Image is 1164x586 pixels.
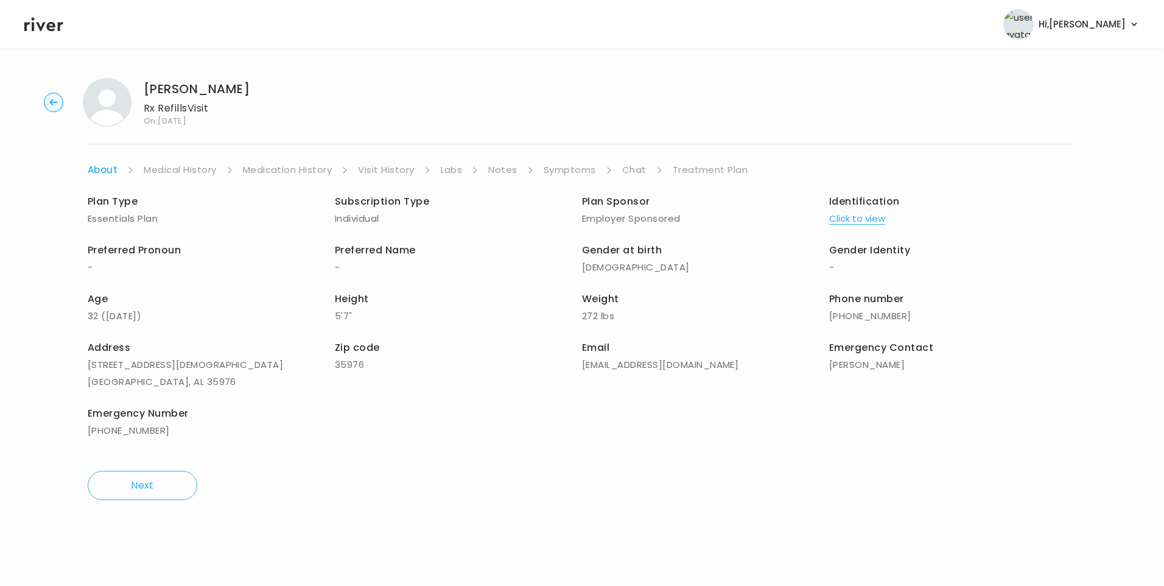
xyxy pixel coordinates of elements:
span: Hi, [PERSON_NAME] [1039,16,1126,33]
p: [PERSON_NAME] [829,356,1076,373]
p: - [335,259,582,276]
span: Emergency Number [88,406,189,420]
span: Subscription Type [335,194,429,208]
p: [EMAIL_ADDRESS][DOMAIN_NAME] [582,356,829,373]
p: 32 [88,308,335,325]
span: Gender Identity [829,243,910,257]
p: [GEOGRAPHIC_DATA], AL 35976 [88,373,335,390]
a: Medication History [243,161,332,178]
p: [PHONE_NUMBER] [829,308,1076,325]
a: Chat [622,161,647,178]
span: Zip code [335,341,380,355]
a: Medical History [144,161,216,178]
a: Notes [488,161,517,178]
p: 35976 [335,356,582,373]
a: Symptoms [544,161,596,178]
span: On: [DATE] [144,117,250,125]
p: 5'7" [335,308,582,325]
p: 272 lbs [582,308,829,325]
p: Rx Refills Visit [144,100,250,117]
button: Click to view [829,210,885,227]
a: About [88,161,117,178]
span: Email [582,341,609,355]
p: Employer Sponsored [582,210,829,227]
p: [STREET_ADDRESS][DEMOGRAPHIC_DATA] [88,356,335,373]
p: [DEMOGRAPHIC_DATA] [582,259,829,276]
button: user avatarHi,[PERSON_NAME] [1003,9,1140,40]
img: user avatar [1003,9,1034,40]
span: Address [88,341,130,355]
p: - [829,259,1076,276]
span: Preferred Pronoun [88,243,181,257]
p: Essentials Plan [88,210,335,227]
span: Emergency Contact [829,341,933,355]
h1: [PERSON_NAME] [144,80,250,97]
span: Age [88,292,108,306]
span: Plan Type [88,194,138,208]
span: Identification [829,194,900,208]
span: Height [335,292,369,306]
span: Plan Sponsor [582,194,650,208]
a: Labs [441,161,463,178]
p: [PHONE_NUMBER] [88,422,335,439]
span: Gender at birth [582,243,662,257]
span: ( [DATE] ) [101,309,141,322]
p: - [88,259,335,276]
a: Visit History [358,161,414,178]
span: Weight [582,292,619,306]
a: Treatment Plan [673,161,748,178]
span: Preferred Name [335,243,416,257]
p: Individual [335,210,582,227]
span: Phone number [829,292,904,306]
img: Madison Bell [83,78,131,127]
button: Next [88,471,197,500]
